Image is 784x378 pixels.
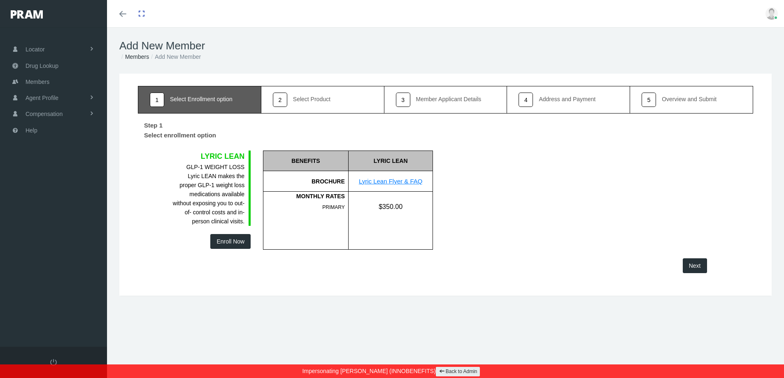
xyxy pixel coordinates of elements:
span: Members [26,74,49,90]
span: PRIMARY [322,204,344,210]
div: LYRIC LEAN [348,151,433,171]
div: 5 [642,93,656,107]
label: Select enrollment option [138,130,222,143]
a: Lyric Lean Flyer & FAQ [359,178,423,185]
div: BENEFITS [263,151,348,171]
span: Next [689,262,701,269]
span: Drug Lookup [26,58,58,74]
div: Overview and Submit [662,96,717,102]
img: PRAM_20_x_78.png [11,10,43,19]
button: Next [683,258,707,273]
div: BROCHURE [263,171,348,192]
span: Agent Profile [26,90,58,106]
div: MONTHLY RATES [263,192,345,201]
div: 1 [150,93,164,107]
a: Members [125,53,149,60]
div: 2 [273,93,287,107]
a: Back to Admin [436,367,480,376]
span: Locator [26,42,45,57]
li: Add New Member [149,52,201,61]
div: LYRIC LEAN [172,151,245,162]
span: Help [26,123,37,138]
div: Select Product [293,96,330,102]
img: user-placeholder.jpg [765,7,778,20]
button: Enroll Now [210,234,251,249]
div: Impersonating [PERSON_NAME] (INNOBENEFITS) [6,364,778,378]
div: $350.00 [349,202,433,212]
div: Select Enrollment option [170,96,233,102]
div: 4 [519,93,533,107]
div: Member Applicant Details [416,96,482,102]
label: Step 1 [138,118,169,130]
div: 3 [396,93,410,107]
span: Compensation [26,106,63,122]
h1: Add New Member [119,39,772,52]
div: GLP-1 WEIGHT LOSS Lyric LEAN makes the proper GLP-1 weight loss medications available without exp... [172,162,245,226]
div: Address and Payment [539,96,596,102]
